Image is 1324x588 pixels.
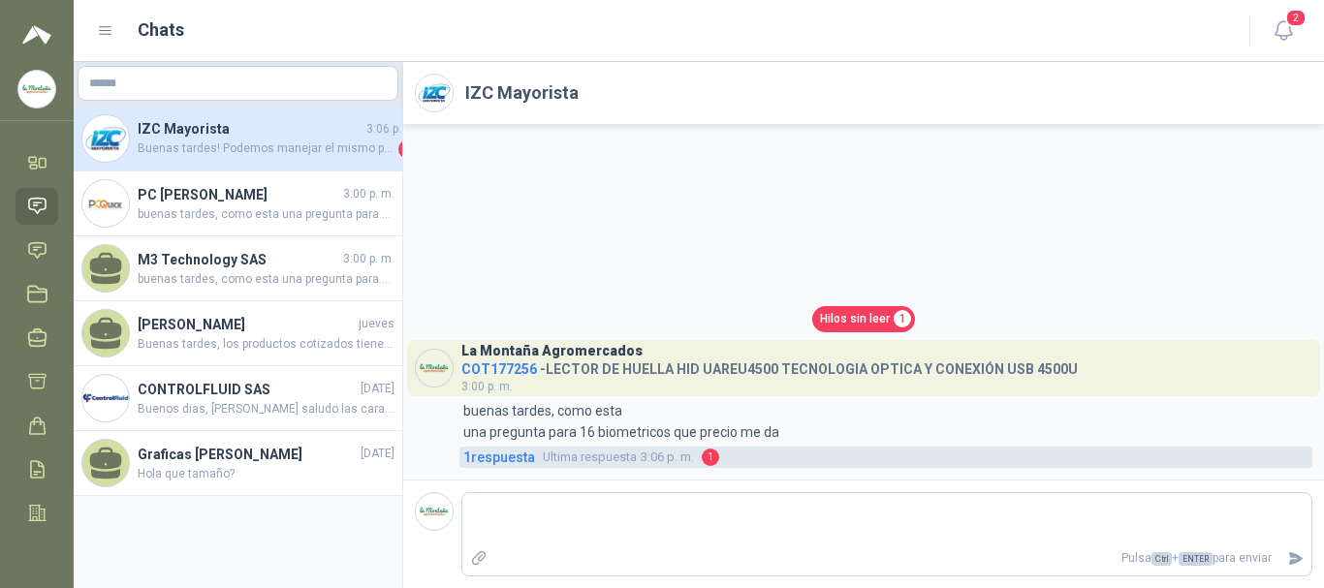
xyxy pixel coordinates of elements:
img: Company Logo [416,493,453,530]
span: 3:00 p. m. [343,250,394,268]
a: Company LogoPC [PERSON_NAME]3:00 p. m.buenas tardes, como esta una pregunta para 16 biometricos q... [74,171,402,236]
img: Company Logo [18,71,55,108]
span: jueves [359,315,394,333]
img: Company Logo [416,75,453,111]
span: 1 respuesta [463,447,535,468]
h4: IZC Mayorista [138,118,363,139]
h4: M3 Technology SAS [138,249,339,270]
span: ENTER [1179,552,1213,566]
img: Company Logo [82,375,129,421]
span: 3:06 p. m. [366,120,418,139]
p: buenas tardes, como esta una pregunta para 16 biometricos que precio me da [463,400,779,443]
h2: IZC Mayorista [465,79,579,107]
a: M3 Technology SAS3:00 p. m.buenas tardes, como esta una pregunta para 16 biometricos que precio m... [74,236,402,301]
h3: La Montaña Agromercados [461,346,643,356]
span: 1 [702,449,719,466]
span: Hola que tamaño? [138,465,394,483]
img: Company Logo [82,115,129,162]
h4: [PERSON_NAME] [138,314,355,335]
span: 1 [894,310,911,327]
span: Ctrl [1151,552,1172,566]
span: 2 [1285,9,1307,27]
span: Hilos sin leer [820,310,890,328]
h4: - LECTOR DE HUELLA HID UAREU4500 TECNOLOGIA OPTICA Y CONEXIÓN USB 4500U [461,356,1078,375]
a: 1respuestaUltima respuesta3:06 p. m.1 [459,447,1312,468]
button: Enviar [1279,542,1311,575]
a: Graficas [PERSON_NAME][DATE]Hola que tamaño? [74,431,402,496]
span: buenas tardes, como esta una pregunta para 16 biometricos que precio me da [138,270,394,289]
span: buenas tardes, como esta una pregunta para 16 biometricos que precio me da [138,205,394,224]
span: 3:06 p. m. [543,448,694,467]
a: Company LogoIZC Mayorista3:06 p. m.Buenas tardes! Podemos manejar el mismo precio. Sin embargo, h... [74,107,402,171]
h4: CONTROLFLUID SAS [138,379,357,400]
p: Pulsa + para enviar [495,542,1280,575]
button: 2 [1266,14,1301,48]
span: 1 [398,139,418,159]
span: COT177256 [461,361,537,377]
h4: PC [PERSON_NAME] [138,184,339,205]
h1: Chats [138,16,184,44]
a: Company LogoCONTROLFLUID SAS[DATE]Buenos dias, [PERSON_NAME] saludo las caracteristicas son: Term... [74,366,402,431]
img: Company Logo [416,350,453,387]
span: Ultima respuesta [543,448,637,467]
img: Logo peakr [22,23,51,46]
a: [PERSON_NAME]juevesBuenas tardes, los productos cotizados tienen las mismas características [74,301,402,366]
img: Company Logo [82,180,129,227]
span: Buenas tardes, los productos cotizados tienen las mismas características [138,335,394,354]
label: Adjuntar archivos [462,542,495,575]
span: 3:00 p. m. [461,380,513,393]
a: Hilos sin leer1 [812,306,915,332]
span: 3:00 p. m. [343,185,394,203]
span: Buenos dias, [PERSON_NAME] saludo las caracteristicas son: Termómetro de [GEOGRAPHIC_DATA] - [GEO... [138,400,394,418]
span: [DATE] [361,380,394,398]
span: [DATE] [361,445,394,463]
h4: Graficas [PERSON_NAME] [138,444,357,465]
span: Buenas tardes! Podemos manejar el mismo precio. Sin embargo, habría un costo de envío de aproxima... [138,139,394,159]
